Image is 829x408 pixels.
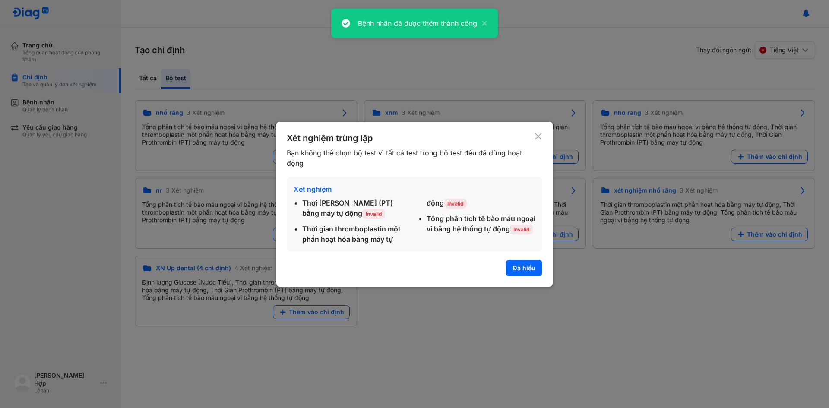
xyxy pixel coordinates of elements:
[362,209,385,219] span: Invalid
[294,184,535,194] div: Xét nghiệm
[427,213,535,234] div: Tổng phân tích tế bào máu ngoại vi bằng hệ thống tự động
[358,18,477,28] div: Bệnh nhân đã được thêm thành công
[444,199,467,209] span: Invalid
[506,260,542,276] button: Đã hiểu
[510,225,533,234] span: Invalid
[287,132,534,144] div: Xét nghiệm trùng lặp
[287,148,534,168] div: Bạn không thể chọn bộ test vì tất cả test trong bộ test đều đã dừng hoạt động
[302,198,411,218] div: Thời [PERSON_NAME] (PT) bằng máy tự động
[477,18,487,28] button: close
